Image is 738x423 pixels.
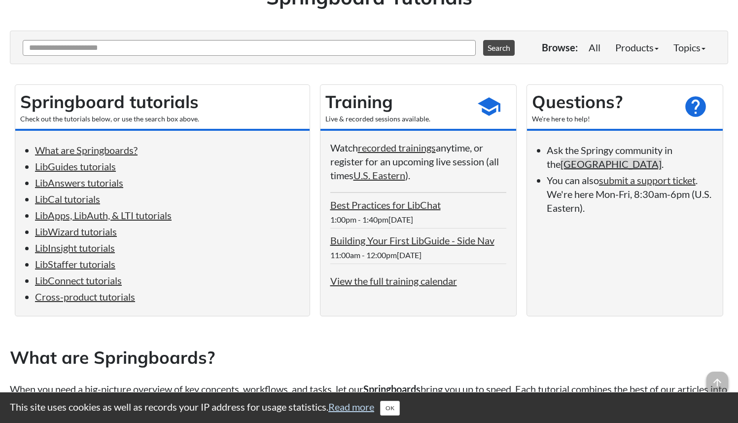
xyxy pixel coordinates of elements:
h2: What are Springboards? [10,346,728,370]
h2: Questions? [532,90,674,114]
span: school [477,94,501,119]
a: LibConnect tutorials [35,274,122,286]
strong: Springboards [363,383,421,395]
a: submit a support ticket [599,174,696,186]
a: LibInsight tutorials [35,242,115,254]
h2: Springboard tutorials [20,90,305,114]
a: Cross-product tutorials [35,291,135,303]
button: Close [380,401,400,416]
a: Building Your First LibGuide - Side Nav [330,234,494,246]
p: Browse: [542,40,578,54]
p: Watch anytime, or register for an upcoming live session (all times ). [330,141,506,182]
a: LibStaffer tutorials [35,258,115,270]
span: arrow_upward [706,372,728,393]
a: Topics [666,38,713,57]
div: Live & recorded sessions available. [325,114,467,124]
a: LibCal tutorials [35,193,100,205]
a: [GEOGRAPHIC_DATA] [561,158,662,170]
span: 1:00pm - 1:40pm[DATE] [330,215,413,224]
span: 11:00am - 12:00pm[DATE] [330,250,422,260]
div: We're here to help! [532,114,674,124]
span: help [683,94,708,119]
a: Best Practices for LibChat [330,199,441,211]
button: Search [483,40,515,56]
p: When you need a big-picture overview of key concepts, workflows, and tasks, let our bring you up ... [10,382,728,410]
a: What are Springboards? [35,144,138,156]
a: recorded trainings [358,142,436,154]
a: Products [608,38,666,57]
h2: Training [325,90,467,114]
a: LibApps, LibAuth, & LTI tutorials [35,209,172,221]
a: LibAnswers tutorials [35,177,123,189]
a: U.S. Eastern [353,169,405,181]
li: You can also . We're here Mon-Fri, 8:30am-6pm (U.S. Eastern). [547,173,713,215]
div: Check out the tutorials below, or use the search box above. [20,114,305,124]
a: LibWizard tutorials [35,226,117,237]
a: LibGuides tutorials [35,160,116,172]
a: arrow_upward [706,373,728,385]
a: View the full training calendar [330,275,457,287]
a: Read more [328,401,374,413]
a: All [581,38,608,57]
li: Ask the Springy community in the . [547,143,713,171]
